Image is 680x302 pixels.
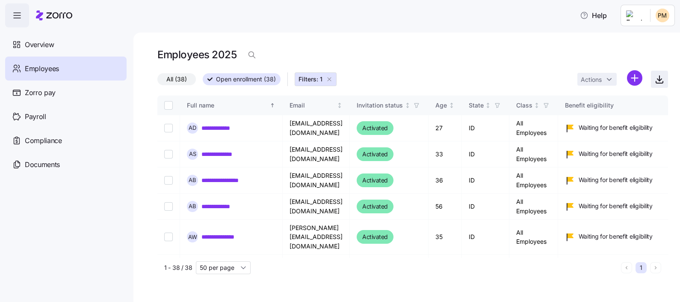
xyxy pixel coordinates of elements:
span: Employees [25,63,59,74]
th: Full nameSorted ascending [180,96,283,115]
div: Sorted ascending [269,102,275,108]
span: Overview [25,39,54,50]
td: ID [462,220,509,255]
input: Select record 3 [164,176,173,185]
button: Help [573,7,614,24]
td: [PERSON_NAME][EMAIL_ADDRESS][DOMAIN_NAME] [283,220,350,255]
td: All Employees [509,194,558,220]
td: ID [462,255,509,281]
td: All Employees [509,220,558,255]
td: [EMAIL_ADDRESS][DOMAIN_NAME] [283,194,350,220]
td: [EMAIL_ADDRESS][DOMAIN_NAME] [283,255,350,281]
td: 33 [429,141,462,167]
span: Activated [362,149,388,159]
a: Employees [5,57,127,81]
div: Email [290,101,335,110]
th: EmailNot sorted [283,96,350,115]
a: Compliance [5,129,127,152]
div: Age [435,101,447,110]
span: Documents [25,159,60,170]
div: Not sorted [534,102,540,108]
span: Help [580,10,607,21]
div: Class [516,101,532,110]
div: Not sorted [449,102,455,108]
th: ClassNot sorted [509,96,558,115]
th: StateNot sorted [462,96,509,115]
span: Waiting for benefit eligibility [579,150,653,158]
span: Waiting for benefit eligibility [579,123,653,132]
td: 56 [429,194,462,220]
span: Payroll [25,111,46,122]
img: b342f9d40e669418a9cb2a5a2192666d [656,9,669,22]
span: A D [189,125,196,131]
button: Actions [577,73,617,86]
a: Overview [5,33,127,57]
td: [EMAIL_ADDRESS][DOMAIN_NAME] [283,167,350,194]
div: State [469,101,484,110]
a: Documents [5,152,127,176]
td: 36 [429,167,462,194]
input: Select record 5 [164,233,173,241]
button: Previous page [621,262,632,273]
span: Activated [362,175,388,185]
div: Not sorted [337,102,343,108]
td: ID [462,167,509,194]
input: Select record 1 [164,124,173,132]
span: Waiting for benefit eligibility [579,232,653,241]
td: [EMAIL_ADDRESS][DOMAIN_NAME] [283,115,350,141]
div: Invitation status [357,101,403,110]
td: 27 [429,115,462,141]
span: Activated [362,123,388,133]
button: Filters: 1 [295,72,337,86]
a: Zorro pay [5,81,127,105]
div: Not sorted [485,102,491,108]
button: 1 [636,262,647,273]
span: Compliance [25,135,62,146]
span: All (38) [166,74,187,85]
h1: Employees 2025 [157,48,237,61]
span: Zorro pay [25,87,56,98]
th: Invitation statusNot sorted [350,96,429,115]
img: Employer logo [626,10,643,21]
button: Next page [650,262,661,273]
span: Activated [362,201,388,212]
a: Payroll [5,105,127,129]
span: A W [188,234,197,240]
span: A S [189,151,196,157]
th: AgeNot sorted [429,96,462,115]
svg: add icon [627,70,642,86]
span: Activated [362,232,388,242]
span: Filters: 1 [299,75,322,84]
td: 35 [429,220,462,255]
td: All Employees [509,115,558,141]
td: All Employees [509,141,558,167]
input: Select record 2 [164,150,173,158]
td: All Employees [509,255,558,281]
span: A B [189,177,196,183]
div: Benefit eligibility [565,101,669,110]
span: Waiting for benefit eligibility [579,202,653,210]
input: Select record 4 [164,202,173,211]
div: Full name [187,101,268,110]
td: All Employees [509,167,558,194]
td: [EMAIL_ADDRESS][DOMAIN_NAME] [283,141,350,167]
span: A B [189,203,196,209]
td: 36 [429,255,462,281]
div: Not sorted [405,102,411,108]
span: 1 - 38 / 38 [164,263,192,272]
td: ID [462,141,509,167]
span: Open enrollment (38) [216,74,276,85]
td: ID [462,115,509,141]
span: Actions [581,77,602,83]
input: Select all records [164,101,173,110]
td: ID [462,194,509,220]
span: Waiting for benefit eligibility [579,176,653,184]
